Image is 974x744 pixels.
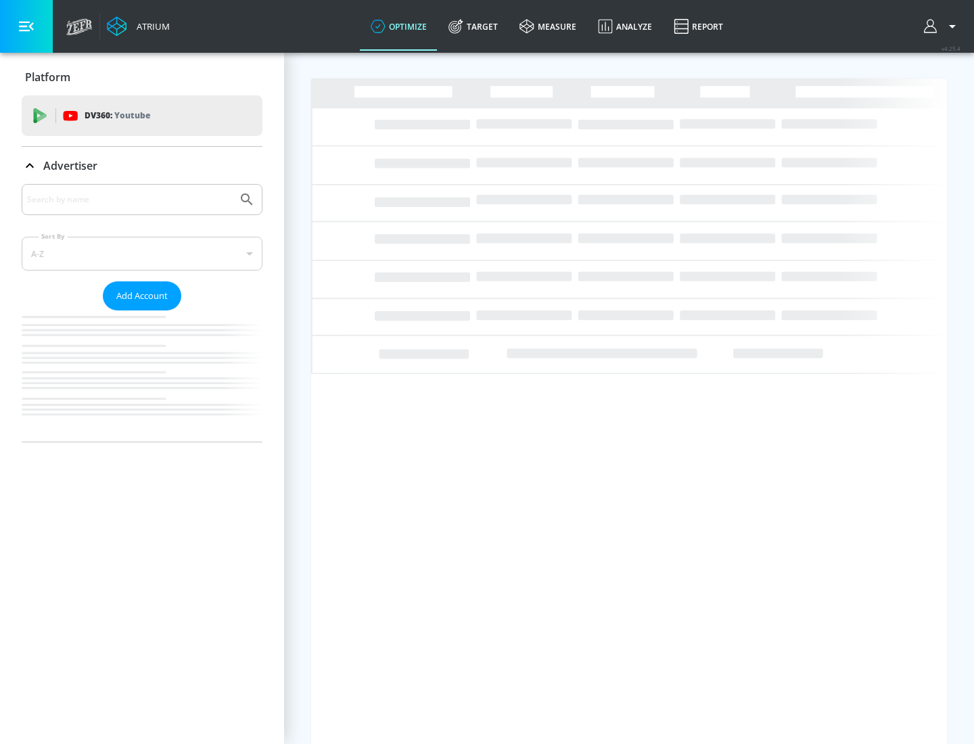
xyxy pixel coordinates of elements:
[22,147,262,185] div: Advertiser
[25,70,70,85] p: Platform
[116,288,168,304] span: Add Account
[22,310,262,442] nav: list of Advertiser
[131,20,170,32] div: Atrium
[360,2,438,51] a: optimize
[43,158,97,173] p: Advertiser
[587,2,663,51] a: Analyze
[107,16,170,37] a: Atrium
[39,232,68,241] label: Sort By
[942,45,960,52] span: v 4.25.4
[22,58,262,96] div: Platform
[663,2,734,51] a: Report
[27,191,232,208] input: Search by name
[114,108,150,122] p: Youtube
[22,184,262,442] div: Advertiser
[22,237,262,271] div: A-Z
[509,2,587,51] a: measure
[103,281,181,310] button: Add Account
[85,108,150,123] p: DV360:
[22,95,262,136] div: DV360: Youtube
[438,2,509,51] a: Target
